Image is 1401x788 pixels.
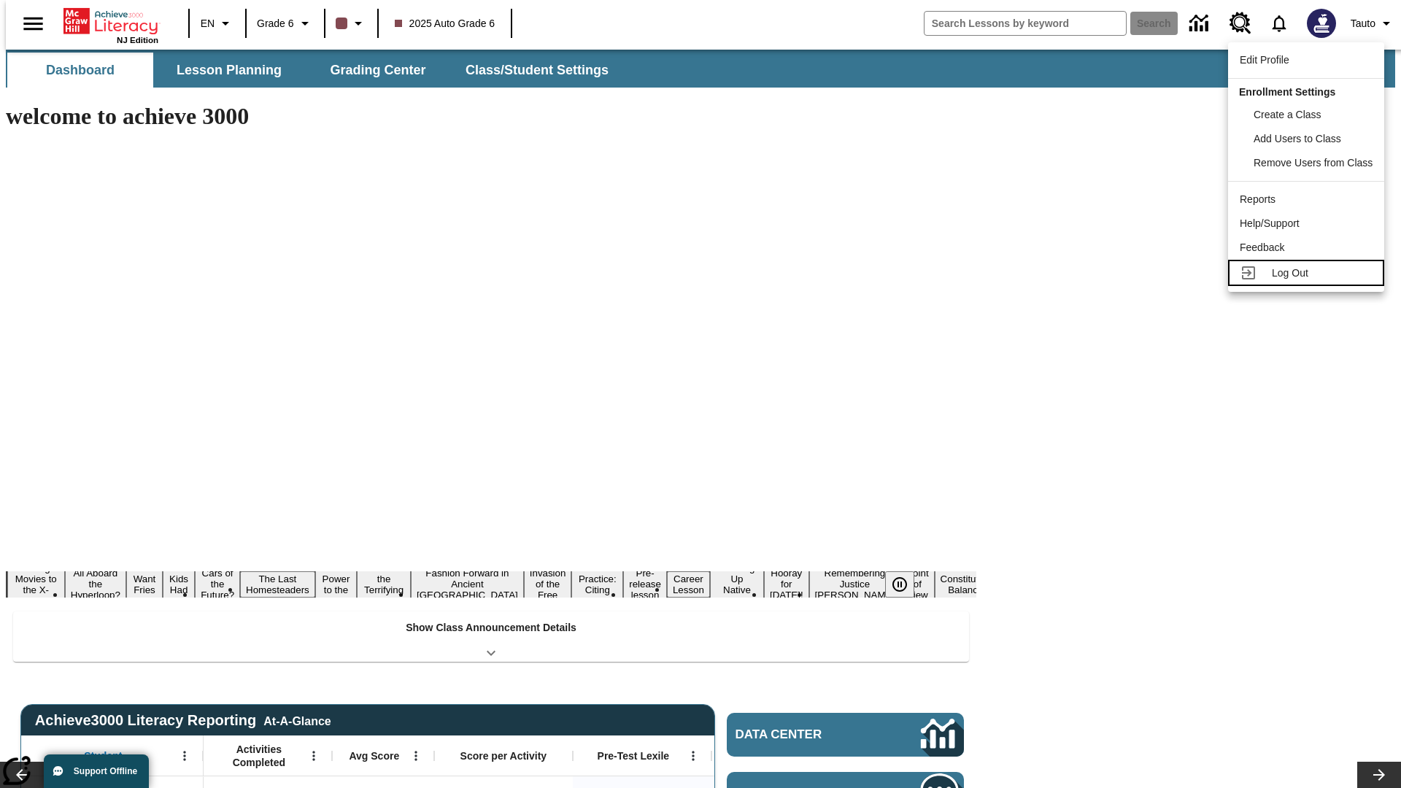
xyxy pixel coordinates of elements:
span: Remove Users from Class [1254,157,1373,169]
span: Create a Class [1254,109,1321,120]
span: Edit Profile [1240,54,1289,66]
span: Help/Support [1240,217,1300,229]
span: Feedback [1240,242,1284,253]
span: Add Users to Class [1254,133,1341,144]
span: Reports [1240,193,1275,205]
span: Log Out [1272,267,1308,279]
span: Enrollment Settings [1239,86,1335,98]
